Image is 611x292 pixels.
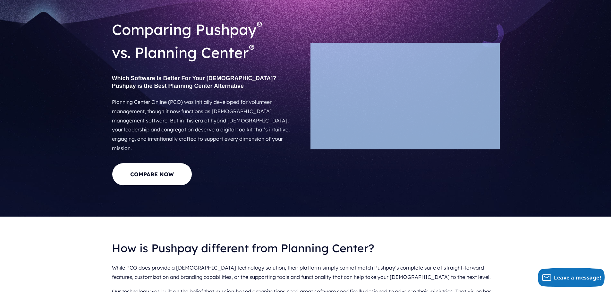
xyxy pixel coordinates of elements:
[112,13,291,69] h1: Comparing Pushpay vs. Planning Center
[112,95,291,155] p: Planning Center Online (PCO) was initially developed for volunteer management, though it now func...
[249,41,254,55] sup: ®
[112,163,192,186] a: Compare Now
[554,274,601,281] span: Leave a message!
[112,261,499,284] p: While PCO does provide a [DEMOGRAPHIC_DATA] technology solution, their platform simply cannot mat...
[257,18,262,32] sup: ®
[112,75,276,89] strong: Which Software Is Better For Your [DEMOGRAPHIC_DATA]? Pushpay is the Best Planning Center Alterna...
[112,236,499,261] h3: How is Pushpay different from Planning Center?
[310,43,500,149] div: Vidyard media player
[310,43,500,149] iframe: Why Pushpay? Adventure Church - PCO
[538,268,605,287] button: Leave a message!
